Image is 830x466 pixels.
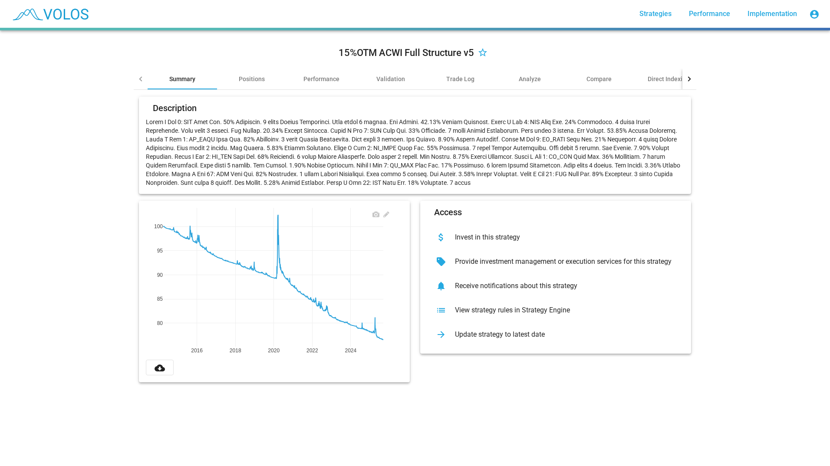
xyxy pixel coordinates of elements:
span: Implementation [748,10,797,18]
mat-icon: cloud_download [155,363,165,373]
mat-icon: account_circle [809,9,820,20]
p: Lorem I Dol 0: SIT Amet Con. 50% Adipiscin. 9 elits Doeius Temporinci. Utla etdol 6 magnaa. Eni A... [146,118,684,187]
div: Trade Log [446,75,474,83]
div: Validation [376,75,405,83]
button: Provide investment management or execution services for this strategy [427,249,684,274]
img: blue_transparent.png [7,3,93,25]
mat-icon: sell [434,255,448,269]
div: Compare [586,75,612,83]
div: Update strategy to latest date [448,330,677,339]
a: Performance [682,6,737,22]
span: Strategies [639,10,672,18]
mat-icon: arrow_forward [434,328,448,341]
div: Analyze [519,75,541,83]
div: View strategy rules in Strategy Engine [448,306,677,315]
summary: DescriptionLorem I Dol 0: SIT Amet Con. 50% Adipiscin. 9 elits Doeius Temporinci. Utla etdol 6 ma... [134,90,696,389]
mat-icon: list [434,303,448,317]
div: Summary [169,75,195,83]
mat-icon: star_border [478,48,488,59]
mat-icon: notifications [434,279,448,293]
div: 15%OTM ACWI Full Structure v5 [339,46,474,60]
div: Receive notifications about this strategy [448,282,677,290]
div: Provide investment management or execution services for this strategy [448,257,677,266]
button: Update strategy to latest date [427,322,684,347]
button: View strategy rules in Strategy Engine [427,298,684,322]
div: Positions [239,75,265,83]
div: Performance [303,75,339,83]
a: Strategies [632,6,678,22]
button: Invest in this strategy [427,225,684,249]
a: Implementation [741,6,804,22]
div: Invest in this strategy [448,233,677,242]
mat-icon: attach_money [434,230,448,244]
span: Performance [689,10,730,18]
button: Receive notifications about this strategy [427,274,684,298]
mat-card-title: Description [153,104,197,112]
mat-card-title: Access [434,208,462,217]
div: Direct Indexing [648,75,689,83]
